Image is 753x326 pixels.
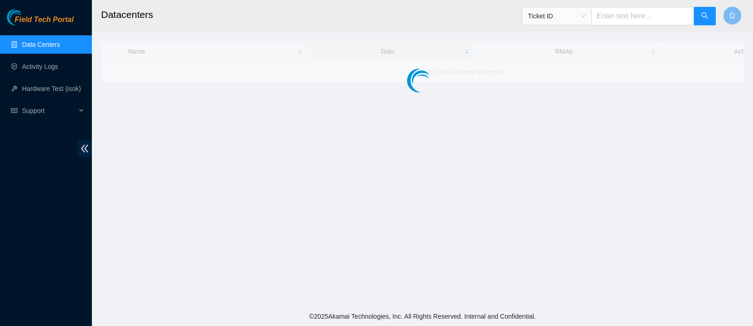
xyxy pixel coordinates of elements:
[591,7,694,25] input: Enter text here...
[92,307,753,326] footer: © 2025 Akamai Technologies, Inc. All Rights Reserved. Internal and Confidential.
[78,140,92,157] span: double-left
[7,9,46,25] img: Akamai Technologies
[7,17,74,28] a: Akamai TechnologiesField Tech Portal
[730,10,735,22] span: D
[15,16,74,24] span: Field Tech Portal
[22,101,76,120] span: Support
[528,9,586,23] span: Ticket ID
[694,7,716,25] button: search
[11,107,17,114] span: read
[701,12,708,21] span: search
[723,6,742,25] button: D
[22,85,81,92] a: Hardware Test (isok)
[22,63,58,70] a: Activity Logs
[22,41,60,48] a: Data Centers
